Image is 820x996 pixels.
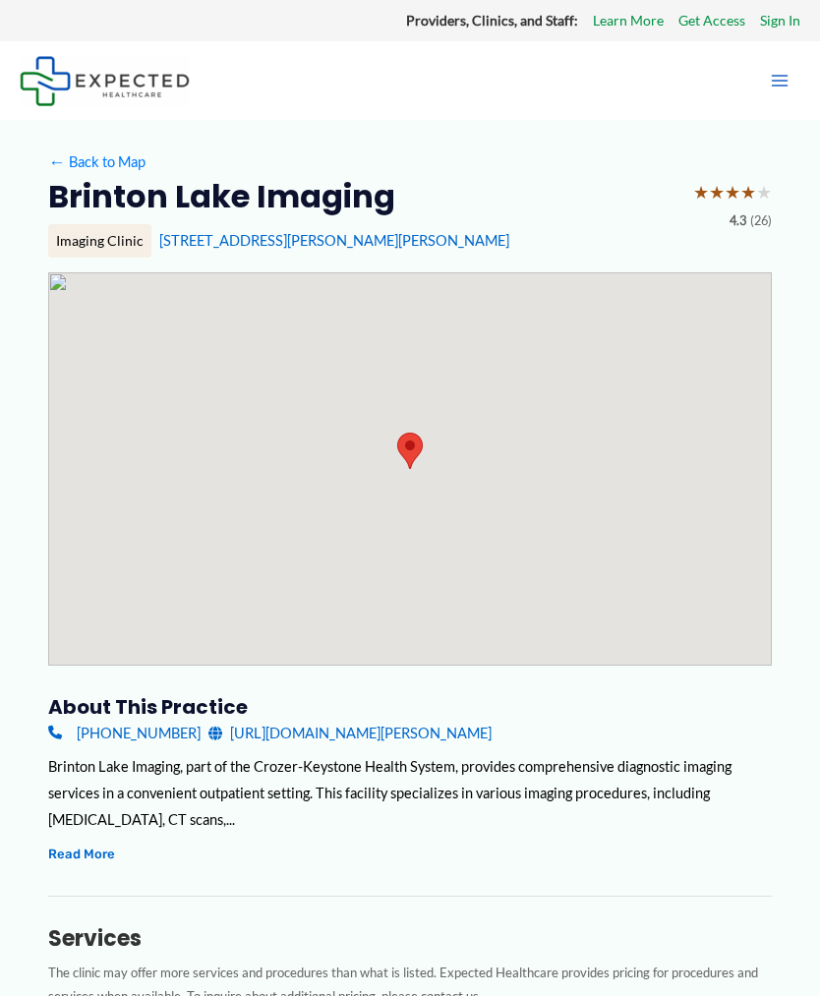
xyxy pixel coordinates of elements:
span: ★ [725,176,740,209]
div: Imaging Clinic [48,224,151,258]
a: Get Access [678,8,745,33]
span: ★ [756,176,772,209]
a: [PHONE_NUMBER] [48,720,201,746]
button: Read More [48,843,115,865]
div: Brinton Lake Imaging, part of the Crozer-Keystone Health System, provides comprehensive diagnosti... [48,753,772,833]
span: ← [48,153,66,171]
a: Learn More [593,8,664,33]
span: ★ [740,176,756,209]
h3: Services [48,925,772,953]
span: (26) [750,209,772,233]
span: ★ [709,176,725,209]
a: Sign In [760,8,800,33]
a: [STREET_ADDRESS][PERSON_NAME][PERSON_NAME] [159,232,509,249]
h2: Brinton Lake Imaging [48,176,395,217]
a: ←Back to Map [48,148,146,175]
span: ★ [693,176,709,209]
img: Expected Healthcare Logo - side, dark font, small [20,56,190,106]
strong: Providers, Clinics, and Staff: [406,12,578,29]
a: [URL][DOMAIN_NAME][PERSON_NAME] [208,720,492,746]
button: Main menu toggle [759,60,800,101]
span: 4.3 [730,209,746,233]
h3: About this practice [48,694,772,720]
